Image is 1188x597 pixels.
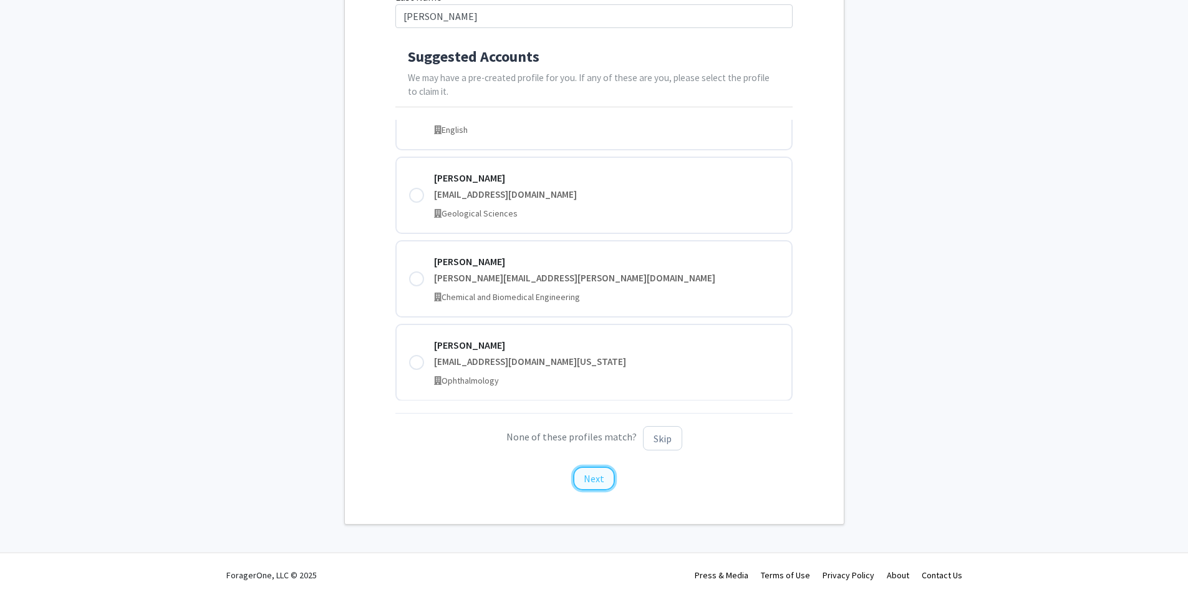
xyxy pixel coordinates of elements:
div: [EMAIL_ADDRESS][DOMAIN_NAME] [434,188,779,202]
a: Terms of Use [761,570,810,581]
span: Geological Sciences [442,208,518,219]
div: [PERSON_NAME] [434,337,779,352]
p: We may have a pre-created profile for you. If any of these are you, please select the profile to ... [408,71,780,100]
div: ForagerOne, LLC © 2025 [226,553,317,597]
div: [PERSON_NAME] [434,170,779,185]
a: Privacy Policy [823,570,874,581]
iframe: Chat [9,541,53,588]
h4: Suggested Accounts [408,48,780,66]
span: English [442,124,468,135]
a: About [887,570,909,581]
div: [PERSON_NAME][EMAIL_ADDRESS][PERSON_NAME][DOMAIN_NAME] [434,271,779,286]
div: [EMAIL_ADDRESS][DOMAIN_NAME][US_STATE] [434,355,779,369]
a: Press & Media [695,570,748,581]
span: Ophthalmology [442,375,499,386]
button: Skip [643,426,682,450]
div: [PERSON_NAME] [434,254,779,269]
p: None of these profiles match? [395,426,793,450]
a: Contact Us [922,570,962,581]
button: Next [573,467,615,490]
span: Chemical and Biomedical Engineering [442,291,580,303]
